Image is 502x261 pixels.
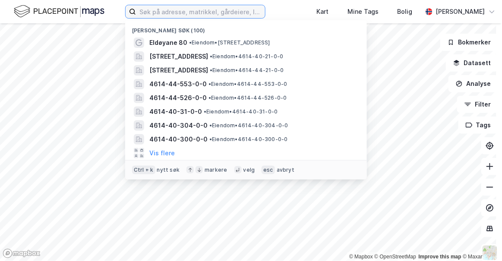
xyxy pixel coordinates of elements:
[149,134,208,145] span: 4614-40-300-0-0
[208,81,287,88] span: Eiendom • 4614-44-553-0-0
[204,108,278,115] span: Eiendom • 4614-40-31-0-0
[398,6,413,17] div: Bolig
[208,94,287,101] span: Eiendom • 4614-44-526-0-0
[14,4,104,19] img: logo.f888ab2527a4732fd821a326f86c7f29.svg
[277,167,294,173] div: avbryt
[205,167,227,173] div: markere
[149,120,208,131] span: 4614-40-304-0-0
[149,93,207,103] span: 4614-44-526-0-0
[209,122,212,129] span: •
[189,39,270,46] span: Eiendom • [STREET_ADDRESS]
[459,220,502,261] iframe: Chat Widget
[209,122,288,129] span: Eiendom • 4614-40-304-0-0
[436,6,485,17] div: [PERSON_NAME]
[157,167,180,173] div: nytt søk
[347,6,379,17] div: Mine Tags
[136,5,265,18] input: Søk på adresse, matrikkel, gårdeiere, leietakere eller personer
[209,136,288,143] span: Eiendom • 4614-40-300-0-0
[210,67,284,74] span: Eiendom • 4614-44-21-0-0
[149,65,208,75] span: [STREET_ADDRESS]
[204,108,206,115] span: •
[243,167,255,173] div: velg
[149,107,202,117] span: 4614-40-31-0-0
[125,20,367,36] div: [PERSON_NAME] søk (100)
[208,81,211,87] span: •
[149,79,207,89] span: 4614-44-553-0-0
[189,39,192,46] span: •
[149,148,175,158] button: Vis flere
[132,166,155,174] div: Ctrl + k
[210,67,212,73] span: •
[149,51,208,62] span: [STREET_ADDRESS]
[262,166,275,174] div: esc
[210,53,212,60] span: •
[316,6,328,17] div: Kart
[149,38,187,48] span: Eldøyane 80
[209,136,212,142] span: •
[208,94,211,101] span: •
[210,53,284,60] span: Eiendom • 4614-40-21-0-0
